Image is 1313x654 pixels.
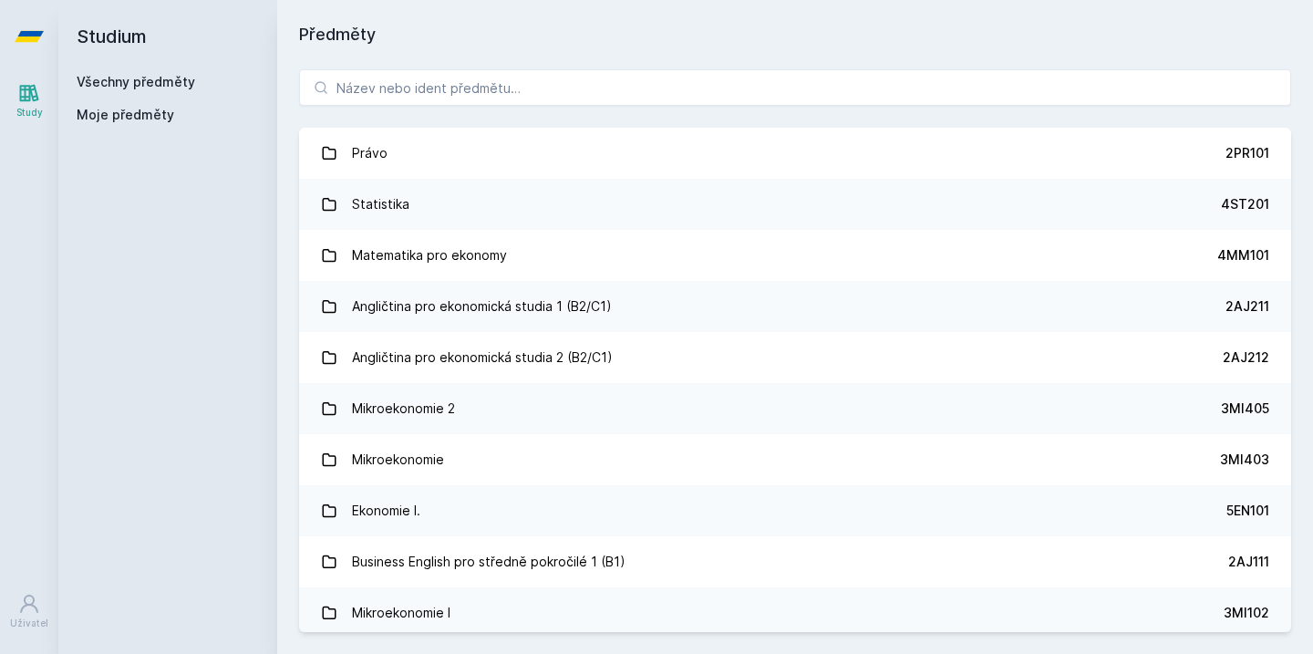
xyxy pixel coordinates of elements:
a: Angličtina pro ekonomická studia 1 (B2/C1) 2AJ211 [299,281,1291,332]
a: Mikroekonomie 3MI403 [299,434,1291,485]
div: Angličtina pro ekonomická studia 2 (B2/C1) [352,339,613,376]
a: Mikroekonomie I 3MI102 [299,587,1291,638]
div: 5EN101 [1226,502,1269,520]
div: 3MI403 [1220,451,1269,469]
div: Matematika pro ekonomy [352,237,507,274]
div: 4MM101 [1217,246,1269,265]
a: Study [4,73,55,129]
a: Business English pro středně pokročilé 1 (B1) 2AJ111 [299,536,1291,587]
div: 4ST201 [1221,195,1269,213]
div: Angličtina pro ekonomická studia 1 (B2/C1) [352,288,612,325]
a: Statistika 4ST201 [299,179,1291,230]
a: Matematika pro ekonomy 4MM101 [299,230,1291,281]
div: Study [16,106,43,119]
span: Moje předměty [77,106,174,124]
div: Uživatel [10,617,48,630]
div: 2AJ212 [1223,348,1269,367]
div: Statistika [352,186,409,223]
a: Právo 2PR101 [299,128,1291,179]
div: Právo [352,135,388,171]
input: Název nebo ident předmětu… [299,69,1291,106]
div: Mikroekonomie 2 [352,390,455,427]
div: 3MI102 [1224,604,1269,622]
div: Mikroekonomie I [352,595,450,631]
a: Uživatel [4,584,55,639]
div: Mikroekonomie [352,441,444,478]
div: Business English pro středně pokročilé 1 (B1) [352,544,625,580]
a: Ekonomie I. 5EN101 [299,485,1291,536]
a: Všechny předměty [77,74,195,89]
div: 3MI405 [1221,400,1269,418]
div: 2AJ111 [1228,553,1269,571]
div: 2PR101 [1225,144,1269,162]
a: Mikroekonomie 2 3MI405 [299,383,1291,434]
h1: Předměty [299,22,1291,47]
div: 2AJ211 [1225,297,1269,316]
a: Angličtina pro ekonomická studia 2 (B2/C1) 2AJ212 [299,332,1291,383]
div: Ekonomie I. [352,493,420,529]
